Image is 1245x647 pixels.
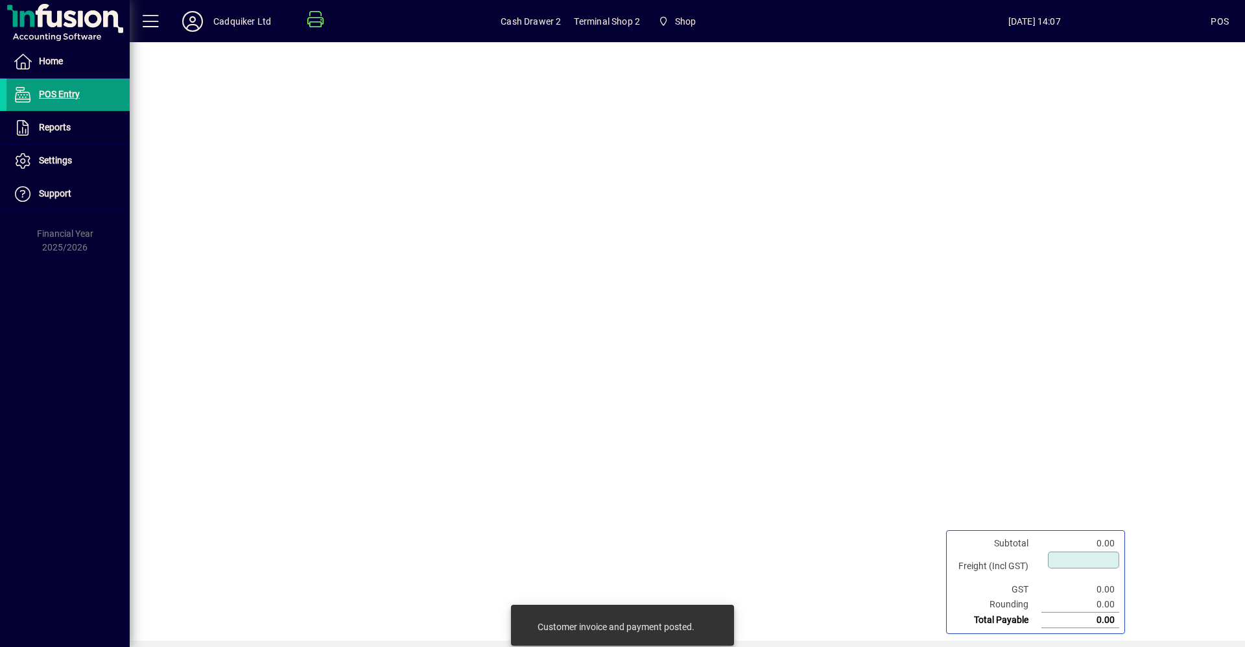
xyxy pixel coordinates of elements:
span: Shop [653,10,701,33]
span: [DATE] 14:07 [858,11,1211,32]
a: Home [6,45,130,78]
div: POS [1211,11,1229,32]
span: Settings [39,155,72,165]
td: Freight (Incl GST) [952,551,1041,582]
div: Cadquiker Ltd [213,11,271,32]
span: Terminal Shop 2 [574,11,640,32]
td: 0.00 [1041,536,1119,551]
td: 0.00 [1041,582,1119,597]
a: Support [6,178,130,210]
button: Profile [172,10,213,33]
span: Support [39,188,71,199]
a: Settings [6,145,130,177]
td: GST [952,582,1041,597]
span: Shop [675,11,696,32]
td: Total Payable [952,613,1041,628]
td: 0.00 [1041,613,1119,628]
span: POS Entry [39,89,80,99]
div: Customer invoice and payment posted. [538,620,694,633]
td: Subtotal [952,536,1041,551]
span: Reports [39,122,71,132]
td: 0.00 [1041,597,1119,613]
span: Home [39,56,63,66]
span: Cash Drawer 2 [501,11,561,32]
td: Rounding [952,597,1041,613]
a: Reports [6,112,130,144]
